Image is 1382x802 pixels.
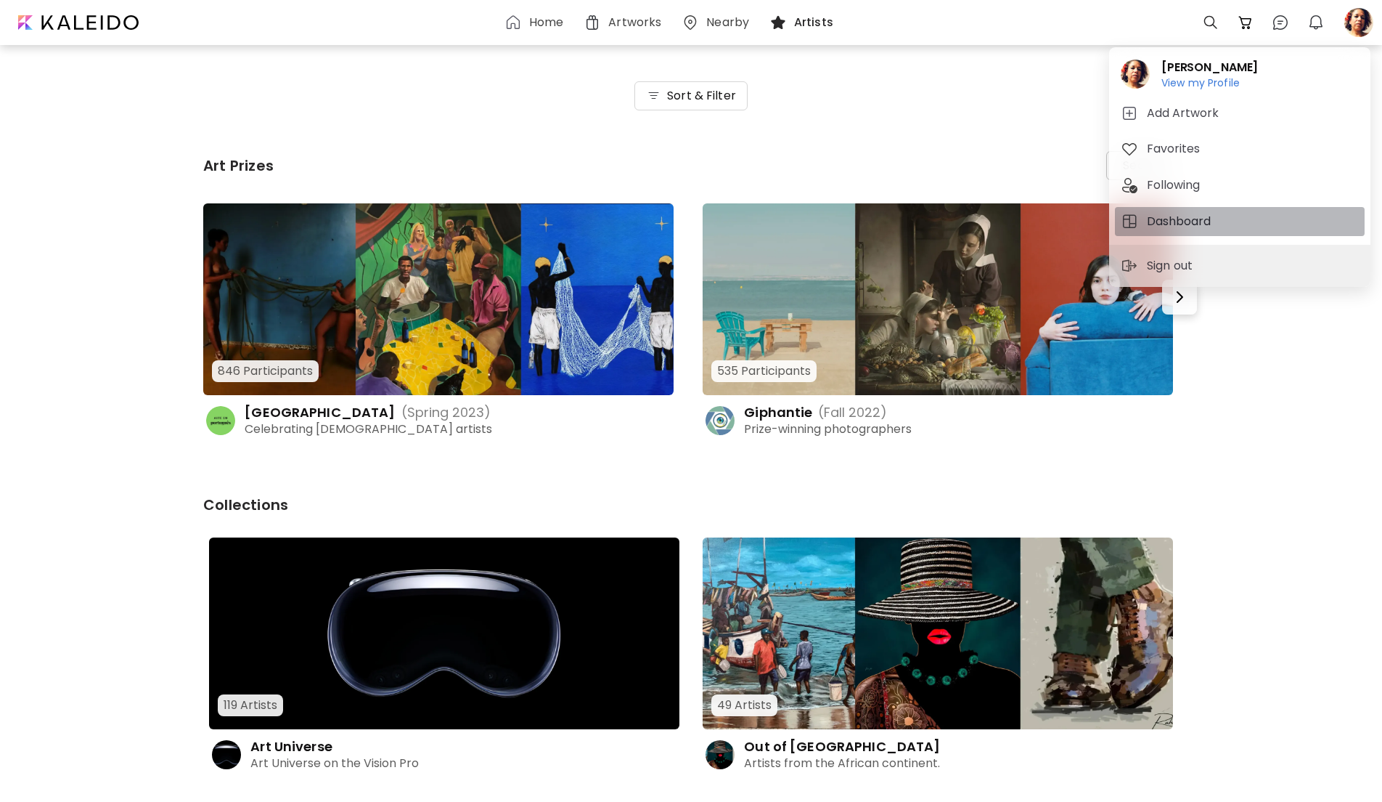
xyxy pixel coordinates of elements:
[1121,140,1138,158] img: tab
[1161,59,1258,76] h2: [PERSON_NAME]
[1121,105,1138,122] img: tab
[1115,207,1365,236] button: tabDashboard
[1147,177,1204,194] h5: Following
[1121,213,1138,230] img: tab
[1121,257,1138,275] img: sign-out
[1115,99,1365,128] button: tabAdd Artwork
[1147,257,1197,275] p: Sign out
[1115,134,1365,163] button: tabFavorites
[1147,213,1215,230] h5: Dashboard
[1147,105,1223,122] h5: Add Artwork
[1147,140,1204,158] h5: Favorites
[1121,177,1138,194] img: tab
[1161,76,1258,89] h6: View my Profile
[1115,251,1203,280] button: sign-outSign out
[1115,171,1365,200] button: tabFollowing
